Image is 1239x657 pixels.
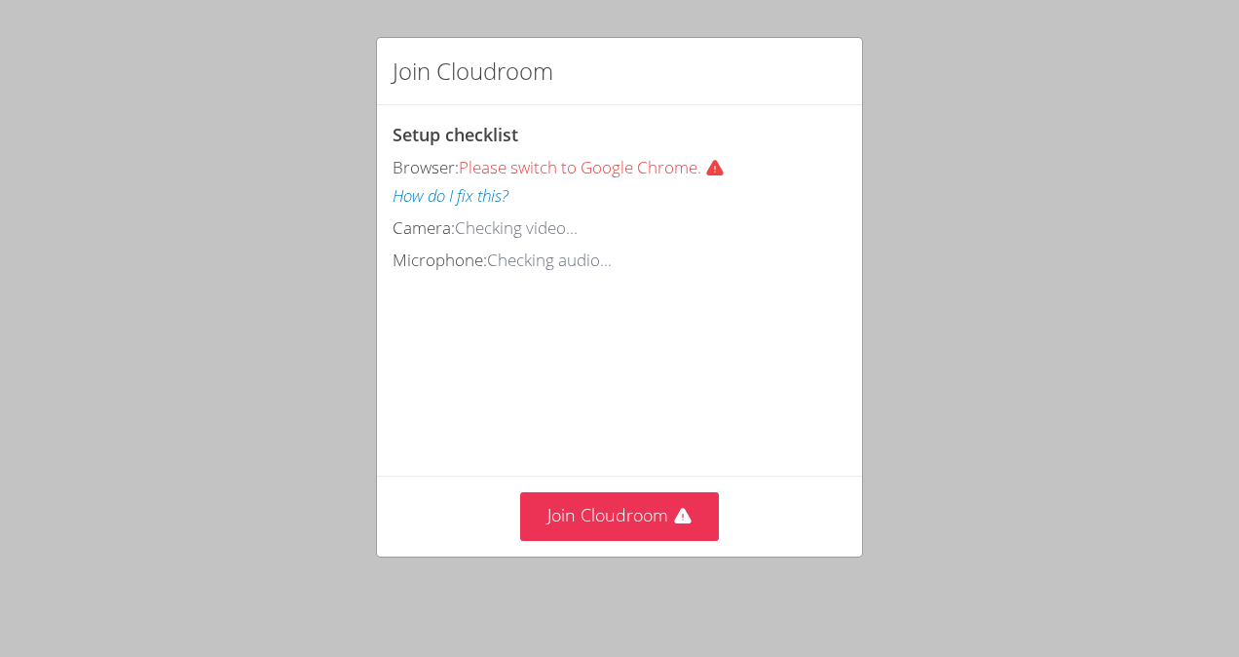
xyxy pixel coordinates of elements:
button: How do I fix this? [393,182,508,211]
span: Checking audio... [487,249,612,271]
button: Join Cloudroom [520,492,720,540]
span: Camera: [393,216,455,239]
span: Setup checklist [393,123,518,146]
span: Browser: [393,156,459,178]
span: Checking video... [455,216,578,239]
h2: Join Cloudroom [393,54,553,89]
span: Microphone: [393,249,487,271]
span: Please switch to Google Chrome. [459,156,732,178]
